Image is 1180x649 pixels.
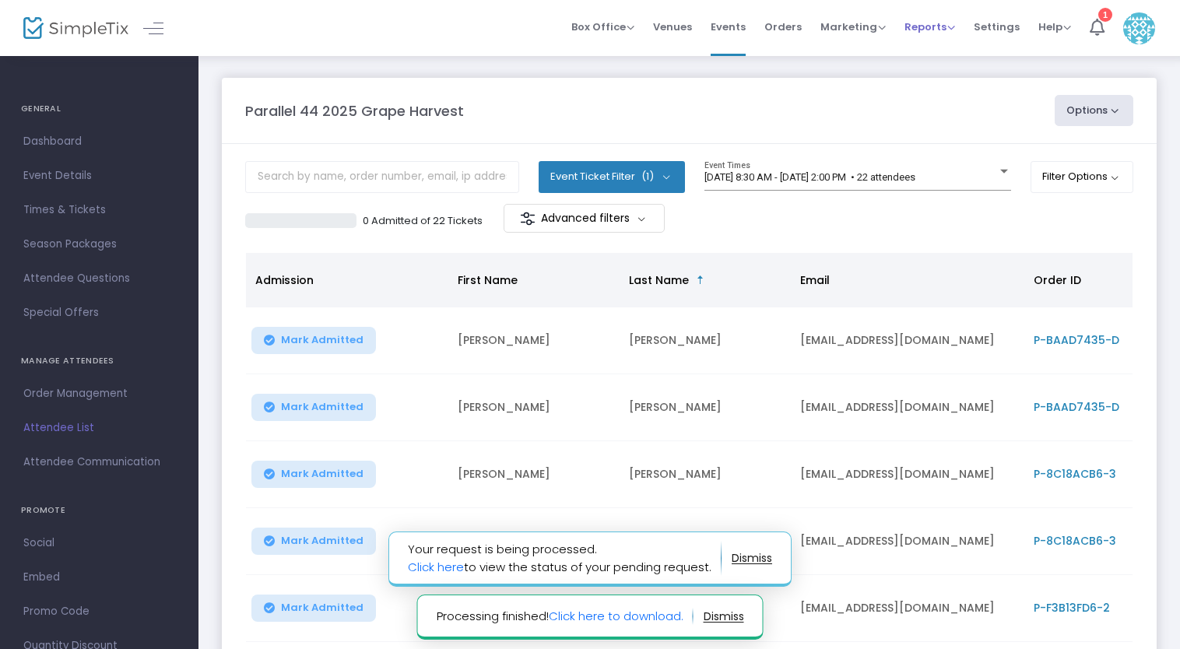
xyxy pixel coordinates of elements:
span: Embed [23,567,175,588]
td: [PERSON_NAME] [448,508,620,575]
a: Click here to download. [549,608,683,624]
td: [PERSON_NAME] [620,508,791,575]
span: P-BAAD7435-D [1034,332,1119,348]
span: Events [711,7,746,47]
span: Venues [653,7,692,47]
button: Mark Admitted [251,461,376,488]
img: filter [520,211,536,226]
span: P-BAAD7435-D [1034,399,1119,415]
td: [EMAIL_ADDRESS][DOMAIN_NAME] [791,508,1024,575]
td: [EMAIL_ADDRESS][DOMAIN_NAME] [791,575,1024,642]
p: 0 Admitted of 22 Tickets [363,213,483,229]
h4: PROMOTE [21,495,177,526]
button: dismiss [704,604,744,629]
span: Mark Admitted [281,535,363,547]
td: [PERSON_NAME] [448,441,620,508]
td: [PERSON_NAME] [448,374,620,441]
input: Search by name, order number, email, ip address [245,161,519,193]
span: Mark Admitted [281,334,363,346]
span: Orders [764,7,802,47]
span: Attendee Communication [23,452,175,472]
span: P-8C18ACB6-3 [1034,466,1116,482]
span: Attendee List [23,418,175,438]
button: Mark Admitted [251,394,376,421]
span: (1) [641,170,654,183]
span: Times & Tickets [23,200,175,220]
span: Mark Admitted [281,602,363,614]
td: [PERSON_NAME] [620,374,791,441]
button: Filter Options [1031,161,1134,192]
span: Season Packages [23,234,175,254]
a: Click here [408,559,464,575]
span: Marketing [820,19,886,34]
span: Mark Admitted [281,468,363,480]
span: Box Office [571,19,634,34]
td: [EMAIL_ADDRESS][DOMAIN_NAME] [791,374,1024,441]
m-panel-title: Parallel 44 2025 Grape Harvest [245,100,464,121]
span: Email [800,272,830,288]
span: Help [1038,19,1071,34]
span: Mark Admitted [281,401,363,413]
h4: GENERAL [21,93,177,125]
span: Sortable [694,274,707,286]
span: First Name [458,272,518,288]
span: Promo Code [23,602,175,622]
m-button: Advanced filters [504,204,665,233]
span: Order ID [1034,272,1081,288]
span: [DATE] 8:30 AM - [DATE] 2:00 PM • 22 attendees [704,171,915,183]
button: Event Ticket Filter(1) [539,161,685,192]
button: dismiss [732,546,772,571]
span: Last Name [629,272,689,288]
span: Social [23,533,175,553]
div: 1 [1098,8,1112,22]
span: Your request is being processed. to view the status of your pending request. [408,541,722,576]
span: Settings [974,7,1020,47]
button: Mark Admitted [251,528,376,555]
span: Attendee Questions [23,268,175,289]
td: [EMAIL_ADDRESS][DOMAIN_NAME] [791,307,1024,374]
button: Mark Admitted [251,327,376,354]
span: P-8C18ACB6-3 [1034,533,1116,549]
span: Dashboard [23,132,175,152]
td: [EMAIL_ADDRESS][DOMAIN_NAME] [791,441,1024,508]
span: Admission [255,272,314,288]
span: P-F3B13FD6-2 [1034,600,1110,616]
span: Event Details [23,166,175,186]
span: Reports [904,19,955,34]
td: [PERSON_NAME] [620,441,791,508]
td: [PERSON_NAME] [620,307,791,374]
td: [PERSON_NAME] [448,307,620,374]
button: Options [1055,95,1134,126]
span: Processing finished! [437,608,694,626]
h4: MANAGE ATTENDEES [21,346,177,377]
span: Special Offers [23,303,175,323]
button: Mark Admitted [251,595,376,622]
span: Order Management [23,384,175,404]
